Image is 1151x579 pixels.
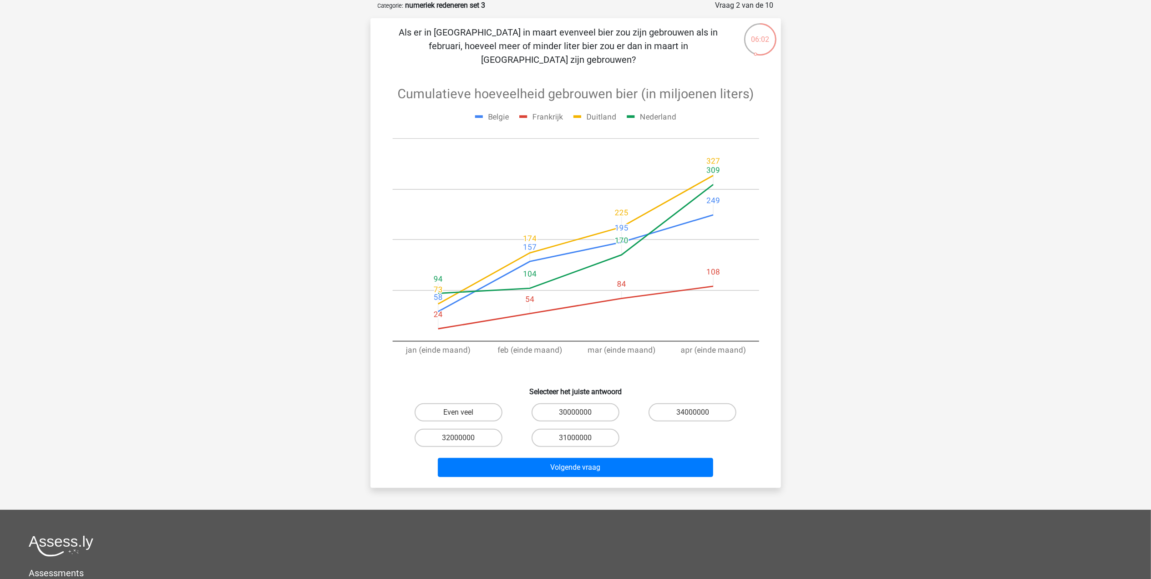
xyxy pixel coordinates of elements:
[415,429,502,447] label: 32000000
[29,568,1122,579] h5: Assessments
[438,458,713,477] button: Volgende vraag
[532,429,619,447] label: 31000000
[532,403,619,422] label: 30000000
[378,2,404,9] small: Categorie:
[385,25,732,66] p: Als er in [GEOGRAPHIC_DATA] in maart evenveel bier zou zijn gebrouwen als in februari, hoeveel me...
[649,403,736,422] label: 34000000
[743,22,777,45] div: 06:02
[29,535,93,557] img: Assessly logo
[406,1,486,10] strong: numeriek redeneren set 3
[415,403,502,422] label: Even veel
[385,380,766,396] h6: Selecteer het juiste antwoord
